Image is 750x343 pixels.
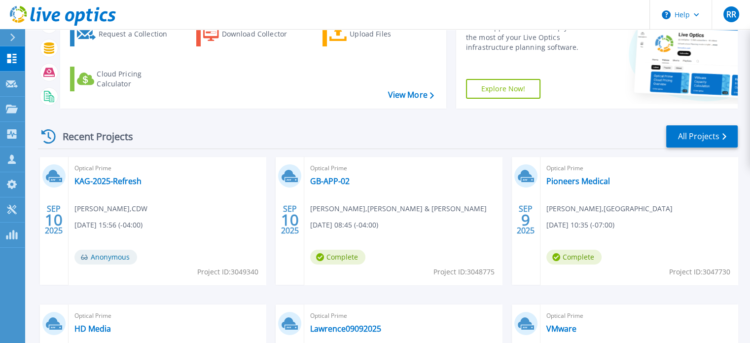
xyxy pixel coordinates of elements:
span: Optical Prime [546,310,732,321]
a: Explore Now! [466,79,541,99]
a: VMware [546,324,576,334]
div: Upload Files [350,24,429,44]
span: Optical Prime [546,163,732,174]
span: Optical Prime [310,310,496,321]
span: Complete [310,250,365,265]
span: 9 [521,216,530,224]
div: SEP 2025 [44,202,63,238]
span: Anonymous [74,250,137,265]
div: Request a Collection [98,24,177,44]
span: [DATE] 15:56 (-04:00) [74,220,143,230]
a: Upload Files [322,22,432,46]
span: [PERSON_NAME] , [PERSON_NAME] & [PERSON_NAME] [310,203,487,214]
span: [DATE] 10:35 (-07:00) [546,220,614,230]
a: Cloud Pricing Calculator [70,67,180,91]
div: SEP 2025 [281,202,299,238]
span: Complete [546,250,602,265]
a: HD Media [74,324,111,334]
a: GB-APP-02 [310,176,350,186]
span: 10 [281,216,299,224]
div: Recent Projects [38,124,146,149]
div: Find tutorials, instructional guides and other support videos to help you make the most of your L... [466,13,607,52]
span: Project ID: 3048775 [433,267,495,277]
span: Project ID: 3047730 [669,267,730,277]
span: Optical Prime [310,163,496,174]
a: Lawrence09092025 [310,324,381,334]
a: Request a Collection [70,22,180,46]
div: Download Collector [222,24,301,44]
a: View More [388,90,433,100]
span: Project ID: 3049340 [197,267,258,277]
span: Optical Prime [74,163,260,174]
span: Optical Prime [74,310,260,321]
div: Cloud Pricing Calculator [97,69,176,89]
span: RR [726,10,736,18]
a: Download Collector [196,22,306,46]
a: All Projects [666,125,738,148]
span: [DATE] 08:45 (-04:00) [310,220,378,230]
a: Pioneers Medical [546,176,610,186]
span: [PERSON_NAME] , CDW [74,203,147,214]
div: SEP 2025 [516,202,535,238]
a: KAG-2025-Refresh [74,176,142,186]
span: 10 [45,216,63,224]
span: [PERSON_NAME] , [GEOGRAPHIC_DATA] [546,203,673,214]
